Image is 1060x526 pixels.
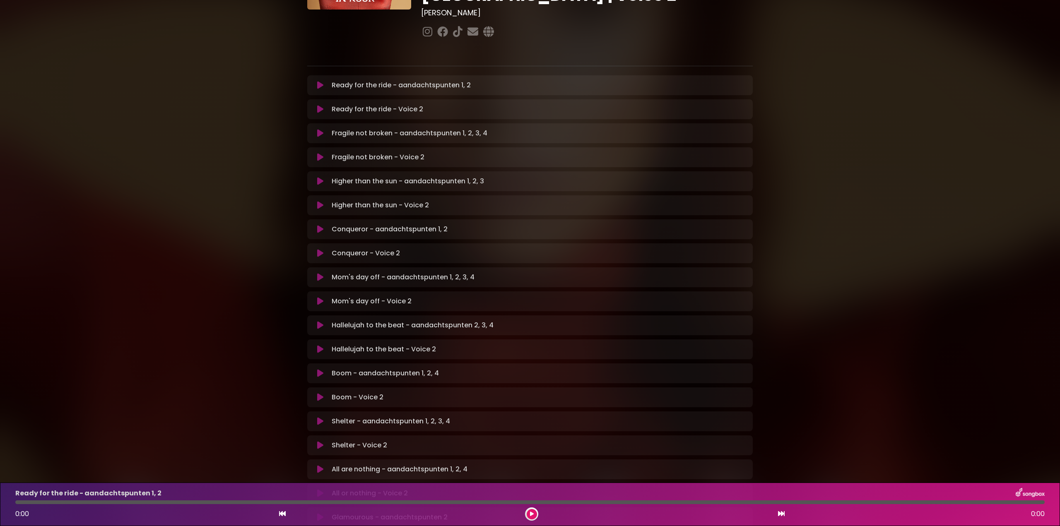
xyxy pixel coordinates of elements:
[421,8,753,17] h3: [PERSON_NAME]
[332,416,450,426] p: Shelter - aandachtspunten 1, 2, 3, 4
[332,464,467,474] p: All are nothing - aandachtspunten 1, 2, 4
[15,488,161,498] p: Ready for the ride - aandachtspunten 1, 2
[332,104,423,114] p: Ready for the ride - Voice 2
[1016,488,1045,499] img: songbox-logo-white.png
[332,80,471,90] p: Ready for the ride - aandachtspunten 1, 2
[332,344,436,354] p: Hallelujah to the beat - Voice 2
[332,224,448,234] p: Conqueror - aandachtspunten 1, 2
[1031,509,1045,519] span: 0:00
[332,152,424,162] p: Fragile not broken - Voice 2
[332,128,487,138] p: Fragile not broken - aandachtspunten 1, 2, 3, 4
[332,368,439,378] p: Boom - aandachtspunten 1, 2, 4
[332,176,484,186] p: Higher than the sun - aandachtspunten 1, 2, 3
[15,509,29,519] span: 0:00
[332,440,387,450] p: Shelter - Voice 2
[332,248,400,258] p: Conqueror - Voice 2
[332,296,412,306] p: Mom's day off - Voice 2
[332,320,494,330] p: Hallelujah to the beat - aandachtspunten 2, 3, 4
[332,272,475,282] p: Mom's day off - aandachtspunten 1, 2, 3, 4
[332,200,429,210] p: Higher than the sun - Voice 2
[332,392,383,402] p: Boom - Voice 2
